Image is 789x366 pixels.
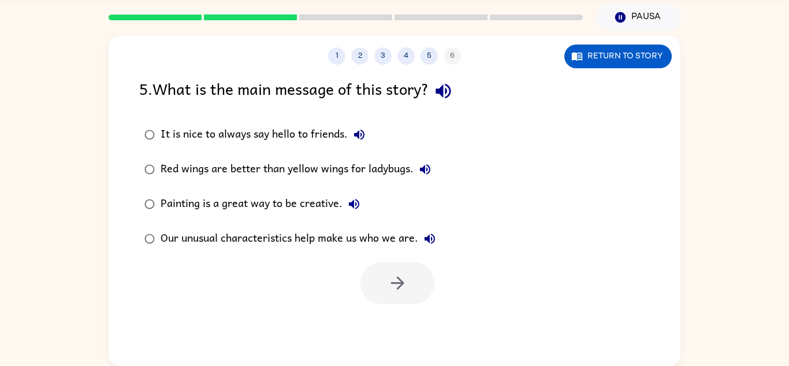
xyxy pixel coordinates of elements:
button: Red wings are better than yellow wings for ladybugs. [414,158,437,181]
div: Our unusual characteristics help make us who we are. [161,227,441,250]
button: Painting is a great way to be creative. [343,193,366,216]
button: 4 [397,47,415,65]
button: It is nice to always say hello to friends. [348,123,371,146]
div: It is nice to always say hello to friends. [161,123,371,146]
button: 5 [420,47,438,65]
button: Return to story [564,45,672,68]
div: Red wings are better than yellow wings for ladybugs. [161,158,437,181]
div: Painting is a great way to be creative. [161,193,366,216]
button: 1 [328,47,345,65]
button: Our unusual characteristics help make us who we are. [418,227,441,250]
button: 2 [351,47,369,65]
button: Pausa [597,4,680,31]
button: 3 [374,47,392,65]
div: 5 . What is the main message of this story? [139,76,650,106]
